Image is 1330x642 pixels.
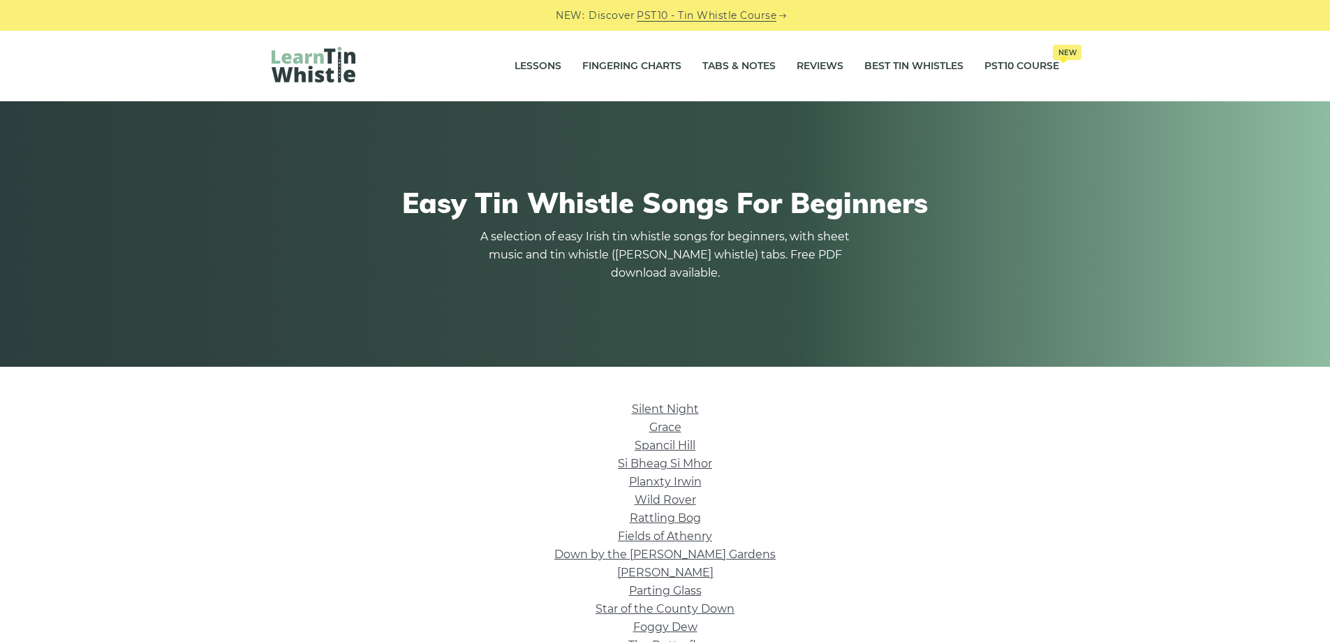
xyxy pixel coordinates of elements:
[635,493,696,506] a: Wild Rover
[797,49,843,84] a: Reviews
[635,439,695,452] a: Spancil Hill
[554,548,776,561] a: Down by the [PERSON_NAME] Gardens
[649,421,681,434] a: Grace
[984,49,1059,84] a: PST10 CourseNew
[272,47,355,82] img: LearnTinWhistle.com
[272,186,1059,219] h1: Easy Tin Whistle Songs For Beginners
[632,402,699,416] a: Silent Night
[618,530,712,543] a: Fields of Athenry
[629,584,702,597] a: Parting Glass
[582,49,681,84] a: Fingering Charts
[702,49,776,84] a: Tabs & Notes
[617,566,714,579] a: [PERSON_NAME]
[515,49,561,84] a: Lessons
[618,457,712,470] a: Si­ Bheag Si­ Mhor
[633,620,697,634] a: Foggy Dew
[629,475,702,488] a: Planxty Irwin
[477,228,854,282] p: A selection of easy Irish tin whistle songs for beginners, with sheet music and tin whistle ([PER...
[1053,45,1081,60] span: New
[596,602,734,615] a: Star of the County Down
[630,511,701,525] a: Rattling Bog
[864,49,963,84] a: Best Tin Whistles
